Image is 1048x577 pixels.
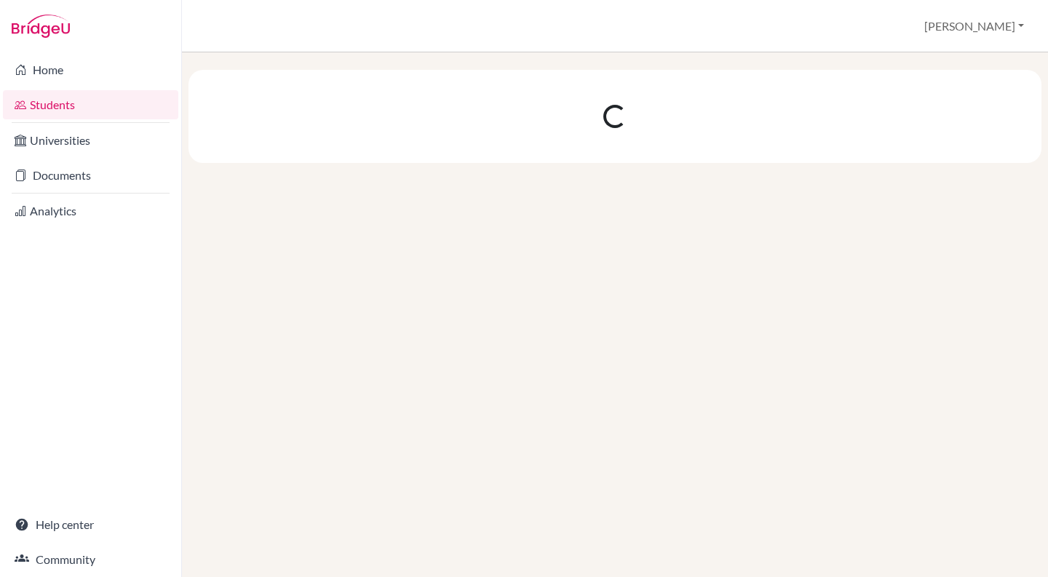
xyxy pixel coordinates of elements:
a: Help center [3,510,178,539]
a: Community [3,545,178,574]
a: Documents [3,161,178,190]
a: Analytics [3,196,178,226]
button: [PERSON_NAME] [918,12,1031,40]
a: Universities [3,126,178,155]
a: Home [3,55,178,84]
img: Bridge-U [12,15,70,38]
a: Students [3,90,178,119]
